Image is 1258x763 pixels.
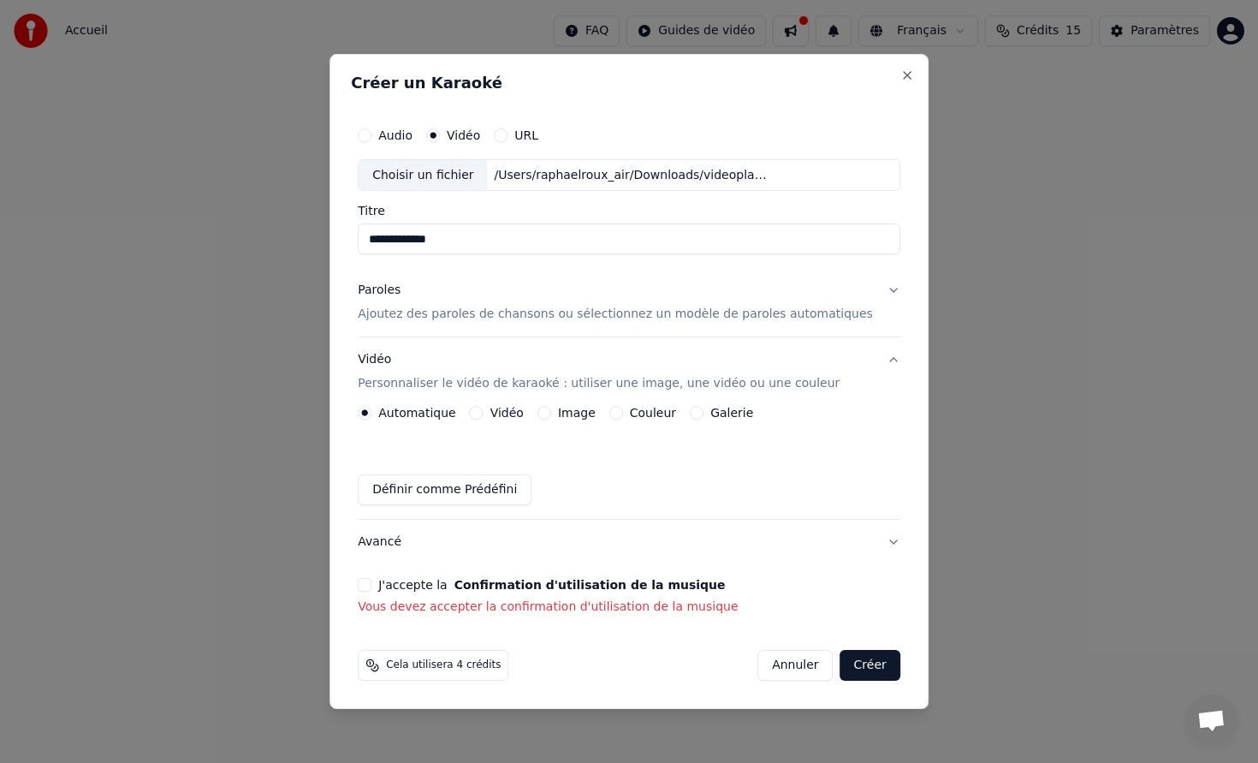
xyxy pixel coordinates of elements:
label: URL [514,129,538,141]
button: Définir comme Prédéfini [358,474,531,505]
div: Choisir un fichier [359,160,487,191]
p: Vous devez accepter la confirmation d'utilisation de la musique [358,599,900,616]
label: Couleur [630,407,676,419]
button: J'accepte la [454,579,726,591]
label: Vidéo [490,407,524,419]
label: Image [558,407,596,419]
label: Automatique [378,407,455,419]
button: Avancé [358,520,900,564]
button: ParolesAjoutez des paroles de chansons ou sélectionnez un modèle de paroles automatiques [358,269,900,337]
button: Annuler [757,650,833,681]
label: Titre [358,206,900,218]
button: Créer [840,650,900,681]
h2: Créer un Karaoké [351,75,907,91]
span: Cela utilisera 4 crédits [386,659,501,672]
label: Galerie [710,407,753,419]
p: Personnaliser le vidéo de karaoké : utiliser une image, une vidéo ou une couleur [358,375,840,392]
div: Vidéo [358,352,840,393]
label: Audio [378,129,412,141]
p: Ajoutez des paroles de chansons ou sélectionnez un modèle de paroles automatiques [358,307,873,324]
label: J'accepte la [378,579,725,591]
button: VidéoPersonnaliser le vidéo de karaoké : utiliser une image, une vidéo ou une couleur [358,338,900,407]
div: VidéoPersonnaliser le vidéo de karaoké : utiliser une image, une vidéo ou une couleur [358,406,900,519]
div: Paroles [358,283,401,300]
label: Vidéo [447,129,480,141]
div: /Users/raphaelroux_air/Downloads/videoplayback.mp4 [488,167,779,184]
